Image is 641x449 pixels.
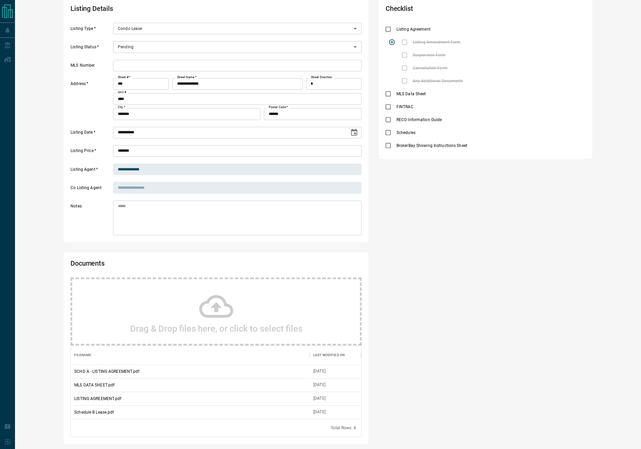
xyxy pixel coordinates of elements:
[71,4,245,16] h2: Listing Details
[71,167,111,176] label: Listing Agent
[269,105,288,110] label: Postal Code
[331,425,356,431] div: Total Rows: 4
[74,346,91,365] div: Filename
[74,368,139,375] p: SCHD A - LISTING AGREEMENT.pdf
[395,117,443,123] span: RECO Information Guide
[71,278,362,346] div: Drag & Drop files here, or click to select files
[411,52,448,58] span: Suspension Form
[395,104,415,110] span: FINTRAC
[118,90,126,95] label: Unit #
[130,323,302,334] h2: Drag & Drop files here, or click to select files
[311,75,332,80] label: Street Direction
[395,143,469,149] span: BrokerBay Showing Instructions Sheet
[177,75,197,80] label: Street Name
[411,65,449,71] span: Cancellation Form
[411,39,462,45] span: Listing Amendment Form
[395,26,432,32] span: Listing Agreement
[74,409,114,415] p: Schedule B Lease.pdf
[386,4,505,16] h2: Checklist
[347,126,361,139] button: Choose date, selected date is Sep 15, 2025
[74,382,114,388] p: MLS DATA SHEET.pdf
[71,203,111,235] label: Notes
[313,368,326,374] div: Sep 14, 2025
[395,91,428,97] span: MLS Data Sheet
[71,185,111,194] label: Co Listing Agent
[71,259,245,271] h2: Documents
[395,130,417,136] span: Schedules
[113,23,362,34] div: Condo Lease
[313,409,326,415] div: Sep 14, 2025
[113,41,362,53] div: Pending
[71,346,310,365] div: Filename
[118,105,125,110] label: City
[71,130,111,138] label: Listing Date
[313,382,326,388] div: Sep 14, 2025
[71,44,111,53] label: Listing Status
[313,346,345,365] div: Last Modified On
[118,75,130,80] label: Street #
[74,396,121,402] p: LISTING AGREEMENT.pdf
[71,81,111,120] label: Address
[71,148,111,157] label: Listing Price
[71,26,111,35] label: Listing Type
[386,36,398,49] span: Toggle Applicable
[411,78,465,84] span: Any Additional Documents
[310,346,361,365] div: Last Modified On
[71,63,111,71] label: MLS Number
[313,396,326,401] div: Sep 14, 2025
